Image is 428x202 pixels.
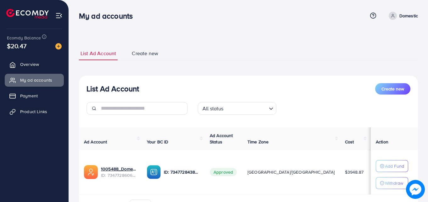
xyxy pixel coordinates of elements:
p: Add Fund [385,162,404,170]
img: ic-ba-acc.ded83a64.svg [147,165,161,179]
img: image [406,180,425,199]
span: $20.47 [7,41,26,50]
p: Withdraw [385,179,403,187]
span: Payment [20,93,38,99]
span: Create new [132,50,158,57]
span: Ad Account [84,139,107,145]
a: Payment [5,89,64,102]
div: <span class='underline'>1005488_Domesticcc_1710776396283</span></br>7347728606426251265 [101,166,137,179]
span: Product Links [20,108,47,115]
div: Search for option [198,102,276,115]
img: ic-ads-acc.e4c84228.svg [84,165,98,179]
p: ID: 7347728438985424897 [164,168,200,176]
a: My ad accounts [5,74,64,86]
a: 1005488_Domesticcc_1710776396283 [101,166,137,172]
span: [GEOGRAPHIC_DATA]/[GEOGRAPHIC_DATA] [247,169,335,175]
a: Domestic [386,12,418,20]
button: Create new [375,83,410,95]
span: Ecomdy Balance [7,35,41,41]
button: Add Fund [376,160,408,172]
span: Your BC ID [147,139,169,145]
span: List Ad Account [81,50,116,57]
span: Overview [20,61,39,67]
span: Time Zone [247,139,269,145]
h3: List Ad Account [86,84,139,93]
span: All status [201,104,225,113]
span: $3948.87 [345,169,364,175]
span: Cost [345,139,354,145]
span: Ad Account Status [210,132,233,145]
img: logo [6,9,49,19]
button: Withdraw [376,177,408,189]
img: image [55,43,62,49]
span: ID: 7347728606426251265 [101,172,137,178]
p: Domestic [399,12,418,20]
a: Product Links [5,105,64,118]
input: Search for option [225,103,266,113]
span: Action [376,139,388,145]
img: menu [55,12,63,19]
a: Overview [5,58,64,71]
span: Create new [381,86,404,92]
h3: My ad accounts [79,11,138,20]
span: Approved [210,168,237,176]
span: My ad accounts [20,77,52,83]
